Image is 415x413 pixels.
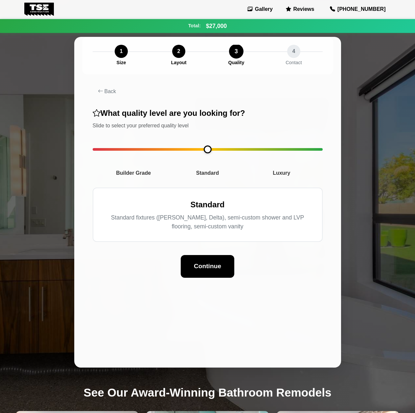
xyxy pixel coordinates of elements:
[117,59,126,66] div: Size
[245,4,275,14] a: Gallery
[97,169,171,177] span: Builder Grade
[104,213,311,231] div: Standard fixtures ([PERSON_NAME], Delta), semi-custom shower and LVP flooring, semi-custom vanity
[115,45,128,58] div: 1
[104,199,311,211] div: Standard
[93,122,323,130] p: Slide to select your preferred quality level
[188,22,201,30] span: Total:
[228,59,244,66] div: Quality
[283,4,317,14] a: Reviews
[172,45,185,58] div: 2
[181,255,234,278] button: Continue
[11,386,405,400] h2: See Our Award-Winning Bathroom Remodels
[286,59,302,66] div: Contact
[287,45,300,58] div: 4
[229,44,243,59] div: 3
[206,22,227,30] span: $27,000
[93,109,323,118] h3: What quality level are you looking for?
[171,59,186,66] div: Layout
[93,85,323,98] button: Back
[24,3,54,16] img: Tse Construction
[171,169,244,177] span: Standard
[325,3,391,16] a: [PHONE_NUMBER]
[244,169,318,177] span: Luxury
